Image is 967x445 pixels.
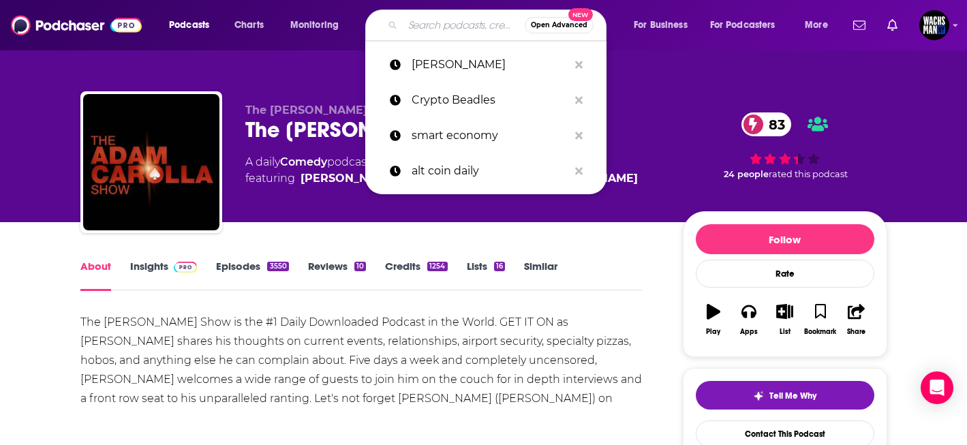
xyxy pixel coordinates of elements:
[755,112,792,136] span: 83
[706,328,720,336] div: Play
[169,16,209,35] span: Podcasts
[710,16,776,35] span: For Podcasters
[365,118,607,153] a: smart economy
[696,224,874,254] button: Follow
[174,262,198,273] img: Podchaser Pro
[741,112,792,136] a: 83
[385,260,447,291] a: Credits1254
[245,170,638,187] span: featuring
[11,12,142,38] img: Podchaser - Follow, Share and Rate Podcasts
[838,295,874,344] button: Share
[882,14,903,37] a: Show notifications dropdown
[634,16,688,35] span: For Business
[753,390,764,401] img: tell me why sparkle
[531,22,587,29] span: Open Advanced
[267,262,288,271] div: 3550
[740,328,758,336] div: Apps
[80,260,111,291] a: About
[80,313,643,427] div: The [PERSON_NAME] Show is the #1 Daily Downloaded Podcast in the World. GET IT ON as [PERSON_NAME...
[780,328,791,336] div: List
[216,260,288,291] a: Episodes3550
[701,14,795,36] button: open menu
[467,260,505,291] a: Lists16
[848,14,871,37] a: Show notifications dropdown
[308,260,366,291] a: Reviews10
[245,154,638,187] div: A daily podcast
[568,8,593,21] span: New
[696,381,874,410] button: tell me why sparkleTell Me Why
[525,17,594,33] button: Open AdvancedNew
[769,169,848,179] span: rated this podcast
[281,14,356,36] button: open menu
[696,295,731,344] button: Play
[919,10,949,40] button: Show profile menu
[365,153,607,189] a: alt coin daily
[412,153,568,189] p: alt coin daily
[226,14,272,36] a: Charts
[921,371,953,404] div: Open Intercom Messenger
[354,262,366,271] div: 10
[130,260,198,291] a: InsightsPodchaser Pro
[494,262,505,271] div: 16
[412,82,568,118] p: Crypto Beadles
[365,47,607,82] a: [PERSON_NAME]
[290,16,339,35] span: Monitoring
[427,262,447,271] div: 1254
[301,170,398,187] a: Bryan Bishop
[524,260,557,291] a: Similar
[683,104,887,188] div: 83 24 peoplerated this podcast
[919,10,949,40] img: User Profile
[804,328,836,336] div: Bookmark
[234,16,264,35] span: Charts
[378,10,619,41] div: Search podcasts, credits, & more...
[767,295,802,344] button: List
[245,104,402,117] span: The [PERSON_NAME] Show
[412,118,568,153] p: smart economy
[280,155,327,168] a: Comedy
[847,328,865,336] div: Share
[365,82,607,118] a: Crypto Beadles
[403,14,525,36] input: Search podcasts, credits, & more...
[731,295,767,344] button: Apps
[724,169,769,179] span: 24 people
[624,14,705,36] button: open menu
[159,14,227,36] button: open menu
[696,260,874,288] div: Rate
[769,390,816,401] span: Tell Me Why
[919,10,949,40] span: Logged in as WachsmanNY
[83,94,219,230] img: The Adam Carolla Show
[805,16,828,35] span: More
[412,47,568,82] p: Chris Laxamana
[795,14,845,36] button: open menu
[803,295,838,344] button: Bookmark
